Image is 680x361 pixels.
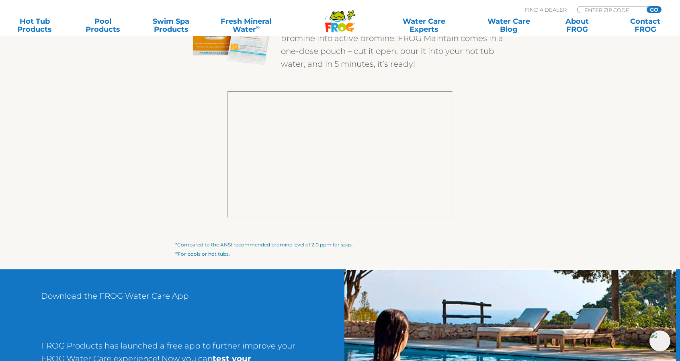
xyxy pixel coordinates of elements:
a: Fresh MineralWater∞ [213,17,279,33]
p: Find A Dealer [525,6,567,13]
a: Swim SpaProducts [145,17,198,33]
input: Zip Code Form [584,6,638,13]
a: PoolProducts [76,17,129,33]
a: Water CareBlog [482,17,535,33]
a: Hot TubProducts [8,17,61,33]
sup: ∞ [256,24,260,30]
a: Water CareExperts [381,17,467,33]
h6: For pools or hot tubs. [175,251,505,256]
img: openIcon [649,330,670,351]
input: GO [647,6,661,13]
a: ContactFROG [619,17,672,33]
p: Download the FROG Water Care App [41,289,299,310]
a: AboutFROG [551,17,604,33]
sup: ∞ [175,250,178,255]
iframe: FROG Serene® (Formerly Spa FROG) [227,91,453,217]
h6: *Compared to the ANSI recommended bromine level of 2.0 ppm for spas. [175,242,505,247]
